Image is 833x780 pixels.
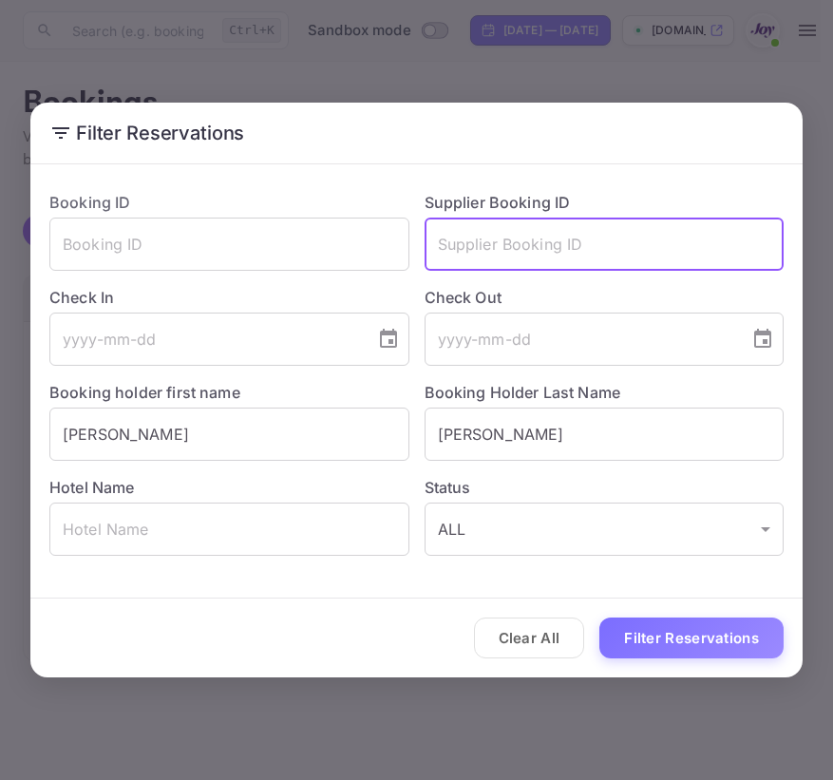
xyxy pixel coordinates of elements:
[49,218,409,271] input: Booking ID
[49,503,409,556] input: Hotel Name
[425,408,785,461] input: Holder Last Name
[49,193,131,212] label: Booking ID
[49,286,409,309] label: Check In
[425,383,621,402] label: Booking Holder Last Name
[49,478,135,497] label: Hotel Name
[474,618,585,658] button: Clear All
[369,320,407,358] button: Choose date
[744,320,782,358] button: Choose date
[425,218,785,271] input: Supplier Booking ID
[425,503,785,556] div: ALL
[49,408,409,461] input: Holder First Name
[49,383,240,402] label: Booking holder first name
[49,313,362,366] input: yyyy-mm-dd
[30,103,803,163] h2: Filter Reservations
[425,286,785,309] label: Check Out
[599,618,784,658] button: Filter Reservations
[425,193,571,212] label: Supplier Booking ID
[425,313,737,366] input: yyyy-mm-dd
[425,476,785,499] label: Status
